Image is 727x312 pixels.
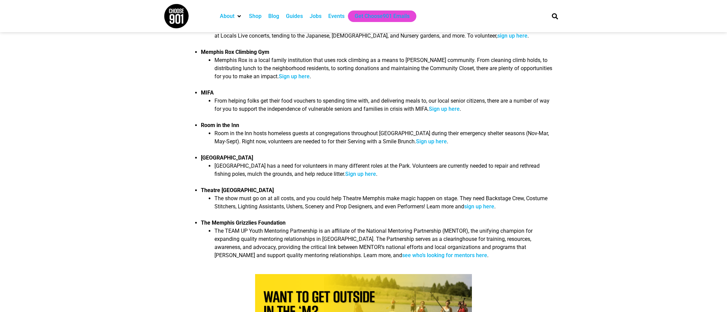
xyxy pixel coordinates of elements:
[214,24,553,44] li: [GEOGRAPHIC_DATA] has multiple opportunities to volunteer including assisting with crafts during ...
[310,12,321,20] a: Jobs
[214,194,553,215] li: The show must go on at all costs, and you could help Theatre Memphis make magic happen on stage. ...
[249,12,262,20] a: Shop
[214,162,553,182] li: [GEOGRAPHIC_DATA] has a need for volunteers in many different roles at the Park. Volunteers are c...
[549,11,561,22] div: Search
[201,154,253,161] strong: [GEOGRAPHIC_DATA]
[201,89,214,96] strong: MIFA
[286,12,303,20] a: Guides
[214,129,553,150] li: Room in the Inn hosts homeless guests at congregations throughout [GEOGRAPHIC_DATA] during their ...
[429,106,460,112] a: Sign up here
[328,12,345,20] a: Events
[216,11,540,22] nav: Main nav
[497,33,527,39] a: sign up here
[214,56,553,85] li: Memphis Rox is a local family institution that uses rock climbing as a means to [PERSON_NAME] com...
[214,227,553,264] li: The TEAM UP Youth Mentoring Partnership is an affiliate of the National Mentoring Partnership (ME...
[402,252,487,258] a: see who’s looking for mentors here
[201,122,239,128] strong: Room in the Inn
[220,12,234,20] a: About
[214,97,553,117] li: From helping folks get their food vouchers to spending time with, and delivering meals to, our lo...
[345,171,376,177] a: Sign up here
[416,138,447,145] a: Sign up here
[201,187,274,193] strong: Theatre [GEOGRAPHIC_DATA]
[279,73,310,80] a: Sign up here
[201,220,286,226] strong: The Memphis Grizzlies Foundation
[201,49,269,55] strong: Memphis Rox Climbing Gym
[355,12,410,20] a: Get Choose901 Emails
[464,203,494,210] a: sign up here
[268,12,279,20] a: Blog
[216,11,246,22] div: About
